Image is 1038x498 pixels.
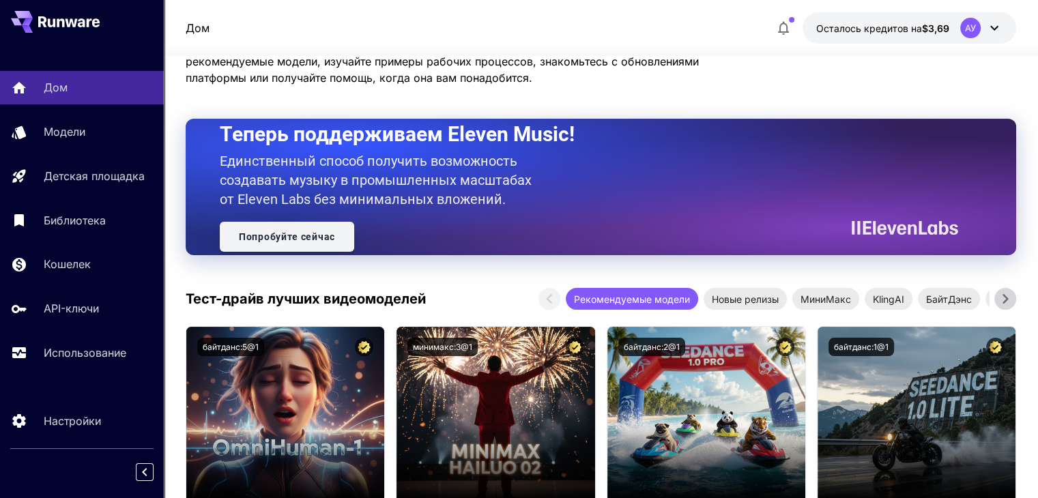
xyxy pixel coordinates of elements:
div: 3,69215 долл. США [816,21,949,35]
font: Осталось кредитов на [816,23,922,34]
font: байтданс:2@1 [624,342,680,352]
font: Дом [186,21,210,35]
font: Рекомендуемые модели [574,293,690,305]
div: БайтДэнс [918,288,980,310]
font: API-ключи [44,302,99,315]
font: KlingAI [873,293,904,305]
nav: хлебные крошки [186,20,210,36]
font: Детская площадка [44,169,145,183]
div: Новые релизы [704,288,787,310]
font: $3,69 [922,23,949,34]
div: Рекомендуемые модели [566,288,698,310]
font: байтданс:1@1 [834,342,889,352]
button: Сертифицированная модель — проверена на наилучшую производительность и включает коммерческую лице... [566,338,584,356]
button: Сертифицированная модель — проверена на наилучшую производительность и включает коммерческую лице... [986,338,1005,356]
button: байтданс:1@1 [828,338,894,356]
font: Теперь поддерживаем Eleven Music! [220,122,575,146]
font: АУ [965,23,976,33]
button: минимакс:3@1 [407,338,478,356]
font: Дом [44,80,68,94]
div: МиниМакс [792,288,859,310]
font: Тест-драйв лучших видеомоделей [186,291,426,307]
font: Библиотека [44,214,106,227]
button: 3,69215 долл. СШААУ [803,12,1016,44]
font: БайтДэнс [926,293,972,305]
font: байтданс:5@1 [203,342,259,352]
font: МиниМакс [801,293,851,305]
div: Свернуть боковую панель [146,460,164,484]
font: Использование [44,346,126,360]
font: Кошелек [44,257,91,271]
font: Попробуйте сейчас [239,231,335,242]
font: Новые релизы [712,293,779,305]
button: Свернуть боковую панель [136,463,154,481]
font: Мгновенно проверяйте статистику использования и эффективность ключей API. Изучайте рекомендуемые ... [186,38,699,85]
button: байтданс:2@1 [618,338,685,356]
button: Сертифицированная модель — проверена на наилучшую производительность и включает коммерческую лице... [776,338,794,356]
a: Попробуйте сейчас [220,222,354,252]
div: KlingAI [865,288,912,310]
font: минимакс:3@1 [413,342,472,352]
font: Модели [44,125,85,138]
font: Настройки [44,414,101,428]
font: Единственный способ получить возможность создавать музыку в промышленных масштабах от Eleven Labs... [220,153,532,207]
a: Дом [186,20,210,36]
button: байтданс:5@1 [197,338,264,356]
button: Сертифицированная модель — проверена на наилучшую производительность и включает коммерческую лице... [355,338,373,356]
